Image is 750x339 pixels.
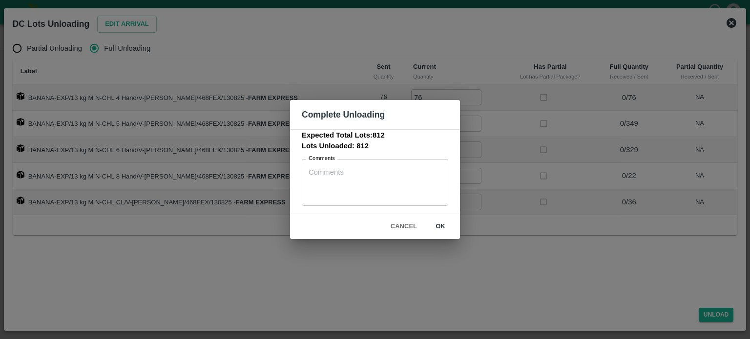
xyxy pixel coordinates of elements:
[387,218,421,235] button: Cancel
[309,155,335,162] label: Comments
[302,110,385,120] b: Complete Unloading
[425,218,456,235] button: ok
[302,142,369,150] b: Lots Unloaded: 812
[302,131,385,139] b: Expected Total Lots: 812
